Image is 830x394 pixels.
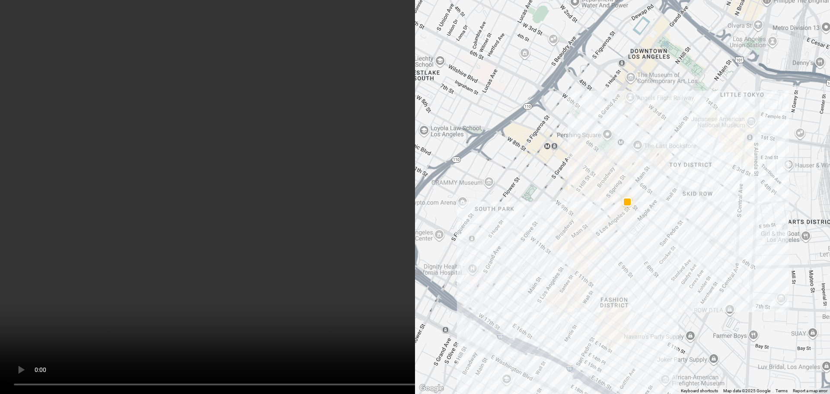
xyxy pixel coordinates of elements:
a: Open this area in Google Maps (opens a new window) [417,383,446,394]
img: Google [417,383,446,394]
a: Terms (opens in new tab) [776,388,788,393]
span: Map data ©2025 Google [723,388,770,393]
button: Keyboard shortcuts [681,388,718,394]
a: Report a map error [793,388,827,393]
